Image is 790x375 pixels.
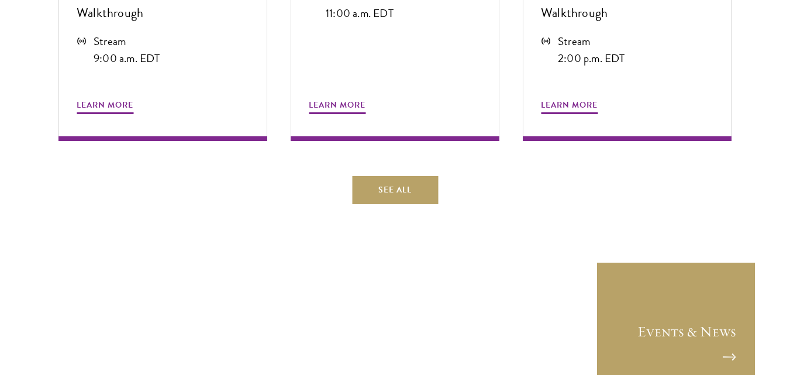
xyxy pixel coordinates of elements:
[541,98,598,116] span: Learn More
[77,98,133,116] span: Learn More
[558,33,625,50] div: Stream
[558,50,625,67] div: 2:00 p.m. EDT
[94,33,160,50] div: Stream
[94,50,160,67] div: 9:00 a.m. EDT
[326,5,394,22] div: 11:00 a.m. EDT
[352,176,438,204] a: See All
[309,98,365,116] span: Learn More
